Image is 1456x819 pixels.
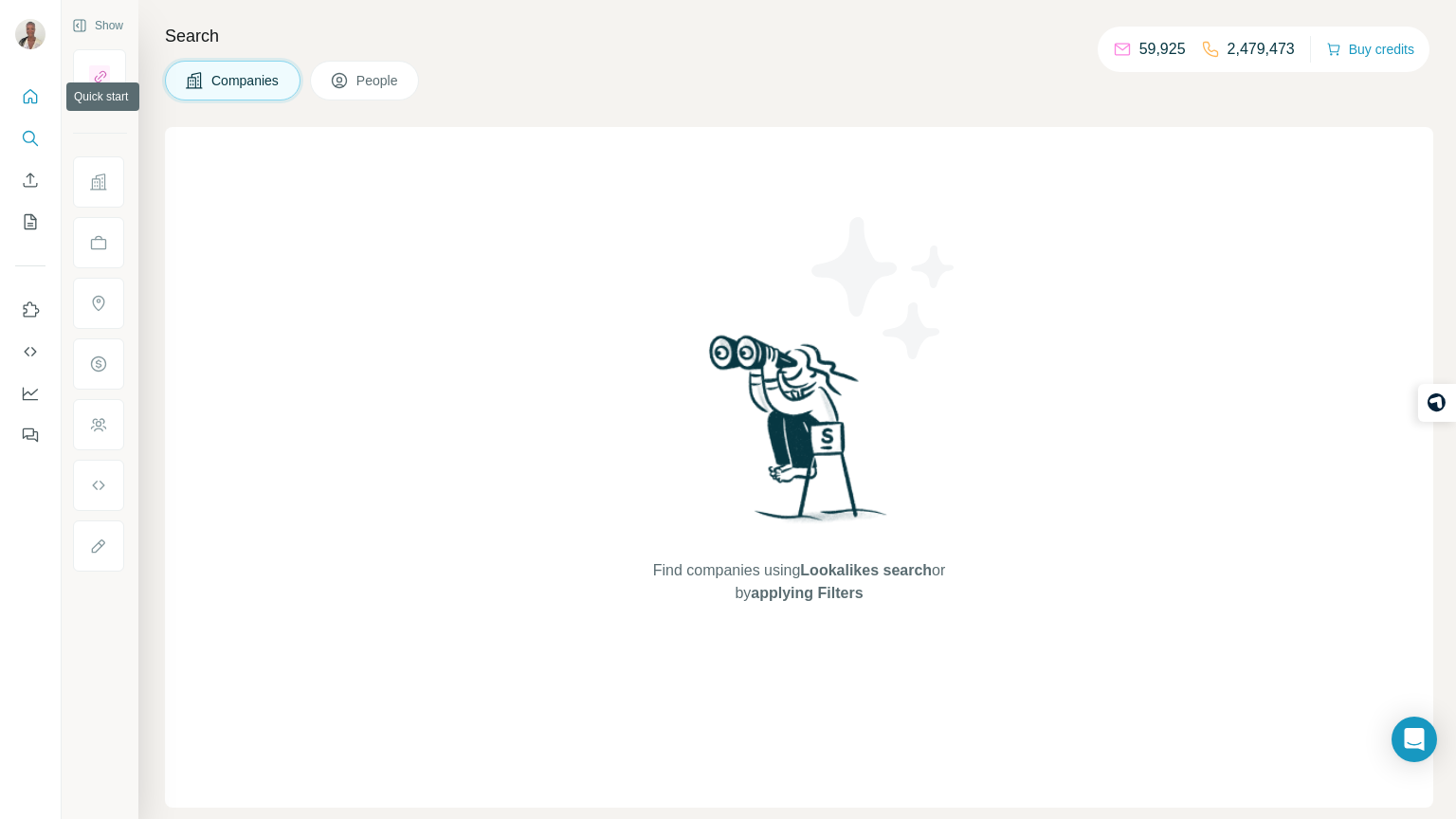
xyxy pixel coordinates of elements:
span: applying Filters [751,585,863,601]
button: Dashboard [15,376,45,410]
button: Enrich CSV [15,163,45,197]
img: Surfe Illustration - Woman searching with binoculars [701,330,898,541]
p: 2,479,473 [1228,38,1295,61]
button: Buy credits [1326,36,1414,63]
span: Find companies using or by [647,559,951,605]
button: Feedback [15,418,45,452]
div: Open Intercom Messenger [1392,717,1437,762]
button: Quick start [15,80,45,114]
button: Use Surfe on LinkedIn [15,293,45,327]
button: Search [15,121,45,155]
button: Use Surfe API [15,335,45,369]
p: 59,925 [1139,38,1186,61]
img: Avatar [15,19,45,49]
span: People [356,71,400,90]
span: Lookalikes search [800,562,932,578]
span: Companies [211,71,281,90]
img: Surfe Illustration - Stars [799,203,970,373]
button: Show [59,11,136,40]
button: My lists [15,205,45,239]
h4: Search [165,23,1433,49]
